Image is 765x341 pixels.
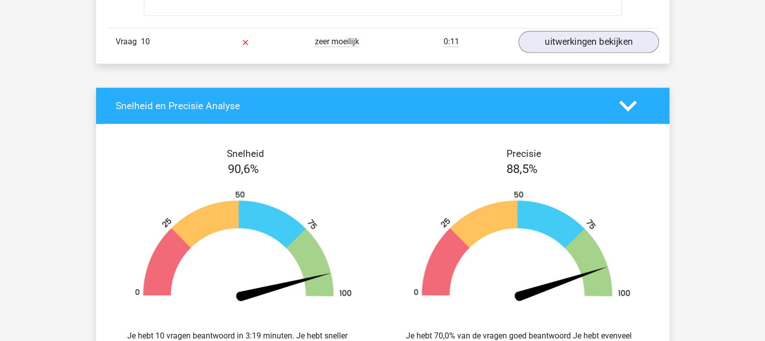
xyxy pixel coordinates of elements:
[315,37,359,47] span: zeer moeilijk
[394,148,654,159] h4: Precisie
[228,162,259,176] span: 90,6%
[116,36,141,48] span: Vraag
[119,190,368,305] img: 91.42dffeb922d7.png
[518,31,658,53] a: uitwerkingen bekijken
[506,162,538,176] span: 88,5%
[398,190,646,305] img: 89.5aedc6aefd8c.png
[116,148,375,159] h4: Snelheid
[444,37,459,47] span: 0:11
[116,100,604,112] h4: Snelheid en Precisie Analyse
[141,37,150,46] span: 10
